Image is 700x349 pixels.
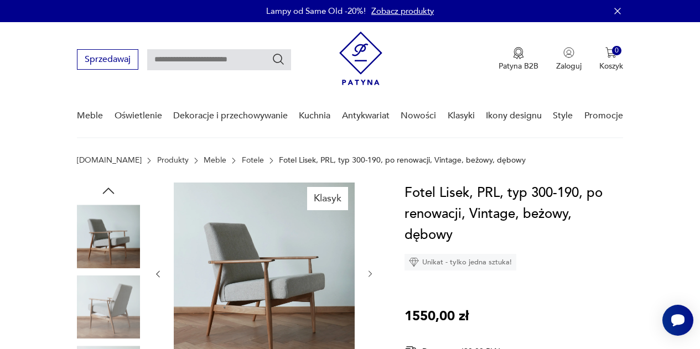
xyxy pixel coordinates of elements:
[605,47,616,58] img: Ikona koszyka
[77,95,103,137] a: Meble
[77,49,138,70] button: Sprzedawaj
[405,306,469,327] p: 1550,00 zł
[242,156,264,165] a: Fotele
[448,95,475,137] a: Klasyki
[342,95,390,137] a: Antykwariat
[563,47,574,58] img: Ikonka użytkownika
[409,257,419,267] img: Ikona diamentu
[556,61,582,71] p: Zaloguj
[115,95,162,137] a: Oświetlenie
[553,95,573,137] a: Style
[513,47,524,59] img: Ikona medalu
[405,254,516,270] div: Unikat - tylko jedna sztuka!
[499,61,538,71] p: Patyna B2B
[157,156,189,165] a: Produkty
[266,6,366,17] p: Lampy od Same Old -20%!
[486,95,542,137] a: Ikony designu
[279,156,526,165] p: Fotel Lisek, PRL, typ 300-190, po renowacji, Vintage, beżowy, dębowy
[77,205,140,268] img: Zdjęcie produktu Fotel Lisek, PRL, typ 300-190, po renowacji, Vintage, beżowy, dębowy
[77,56,138,64] a: Sprzedawaj
[612,46,621,55] div: 0
[662,305,693,336] iframe: Smartsupp widget button
[405,183,623,246] h1: Fotel Lisek, PRL, typ 300-190, po renowacji, Vintage, beżowy, dębowy
[499,47,538,71] button: Patyna B2B
[173,95,288,137] a: Dekoracje i przechowywanie
[584,95,623,137] a: Promocje
[556,47,582,71] button: Zaloguj
[599,61,623,71] p: Koszyk
[299,95,330,137] a: Kuchnia
[204,156,226,165] a: Meble
[371,6,434,17] a: Zobacz produkty
[599,47,623,71] button: 0Koszyk
[499,47,538,71] a: Ikona medaluPatyna B2B
[339,32,382,85] img: Patyna - sklep z meblami i dekoracjami vintage
[77,156,142,165] a: [DOMAIN_NAME]
[77,275,140,338] img: Zdjęcie produktu Fotel Lisek, PRL, typ 300-190, po renowacji, Vintage, beżowy, dębowy
[272,53,285,66] button: Szukaj
[307,187,348,210] div: Klasyk
[401,95,436,137] a: Nowości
